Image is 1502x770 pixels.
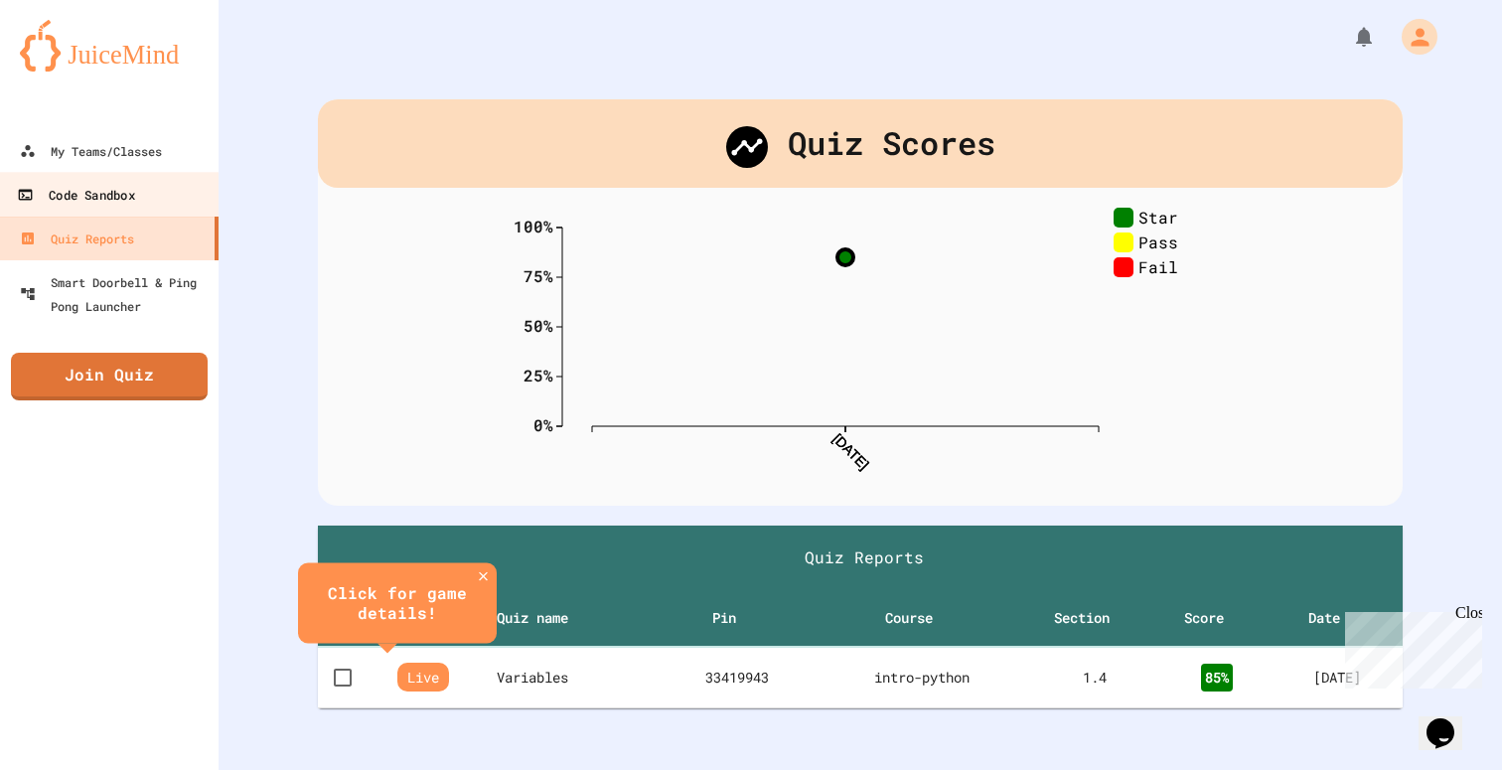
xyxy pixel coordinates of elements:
text: Fail [1138,255,1178,276]
text: 50% [524,315,553,336]
div: 85 % [1201,664,1233,692]
h1: Quiz Reports [334,545,1395,569]
td: [DATE] [1271,647,1403,708]
text: 25% [524,365,553,385]
button: close [471,563,496,588]
div: Quiz Reports [20,227,134,250]
span: Live [397,663,449,692]
div: Code Sandbox [17,183,134,208]
span: Quiz name [497,606,594,630]
div: Chat with us now!Close [8,8,137,126]
div: My Teams/Classes [20,139,162,163]
iframe: chat widget [1419,691,1482,750]
span: Date [1308,606,1366,630]
text: Pass [1138,231,1178,251]
span: Pin [712,606,762,630]
div: Click for game details! [318,582,477,624]
a: Join Quiz [11,353,208,400]
text: 75% [524,265,553,286]
text: [DATE] [829,430,871,472]
text: Star [1138,206,1178,227]
th: Variables [497,647,659,708]
div: 1 . 4 [1043,668,1146,688]
div: intro-python [832,668,1011,688]
td: 33419943 [659,647,817,708]
text: 0% [533,414,553,435]
span: Course [885,606,959,630]
iframe: chat widget [1337,604,1482,689]
div: Smart Doorbell & Ping Pong Launcher [20,270,211,318]
text: 100% [514,216,553,236]
img: logo-orange.svg [20,20,199,72]
div: Quiz Scores [318,99,1403,188]
div: My Account [1381,14,1442,60]
span: Section [1054,606,1135,630]
span: Score [1184,606,1250,630]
